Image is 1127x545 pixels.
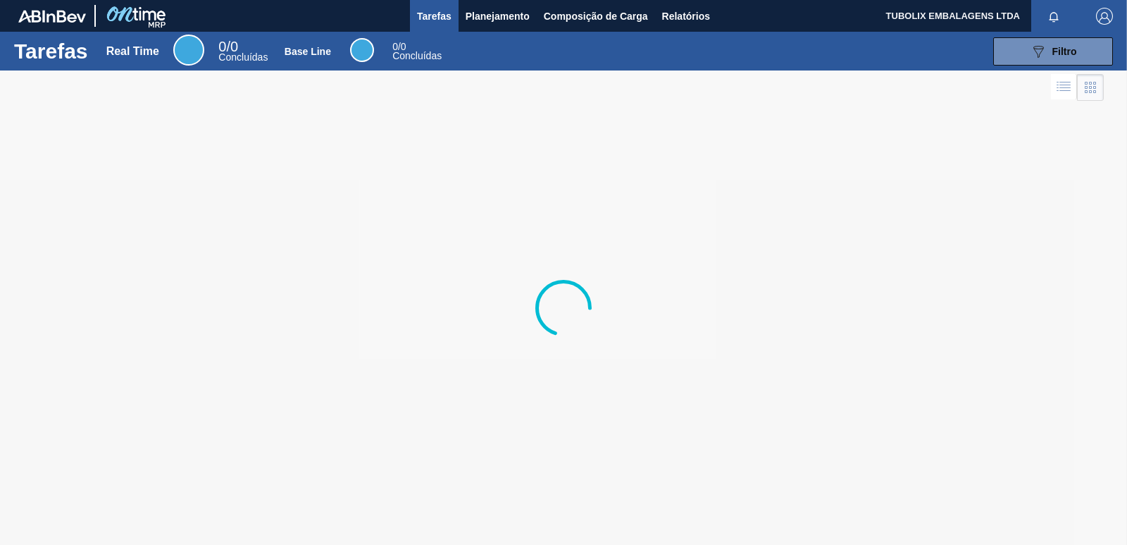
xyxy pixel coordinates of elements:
span: 0 [218,39,226,54]
div: Base Line [350,38,374,62]
span: Concluídas [218,51,268,63]
span: / 0 [218,39,238,54]
span: Composição de Carga [544,8,648,25]
div: Real Time [106,45,159,58]
div: Real Time [173,35,204,66]
span: Planejamento [466,8,530,25]
div: Real Time [218,41,268,62]
span: Filtro [1052,46,1077,57]
img: Logout [1096,8,1113,25]
img: TNhmsLtSVTkK8tSr43FrP2fwEKptu5GPRR3wAAAABJRU5ErkJggg== [18,10,86,23]
span: 0 [392,41,398,52]
div: Base Line [392,42,442,61]
span: Relatórios [662,8,710,25]
h1: Tarefas [14,43,88,59]
span: Concluídas [392,50,442,61]
div: Base Line [285,46,331,57]
button: Filtro [993,37,1113,66]
button: Notificações [1031,6,1076,26]
span: Tarefas [417,8,452,25]
span: / 0 [392,41,406,52]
